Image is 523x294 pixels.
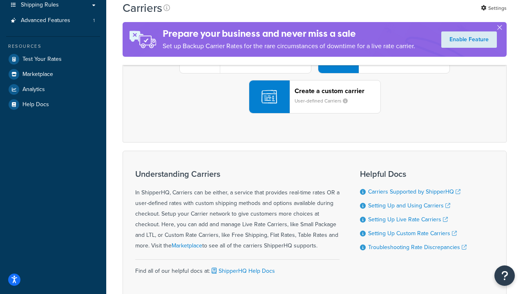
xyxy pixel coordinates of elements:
a: Marketplace [6,67,100,82]
button: Create a custom carrierUser-defined Carriers [249,80,381,114]
a: Setting Up Custom Rate Carriers [368,229,457,238]
span: Shipping Rules [21,2,59,9]
div: Find all of our helpful docs at: [135,259,340,276]
header: Create a custom carrier [295,87,380,95]
h3: Helpful Docs [360,169,467,178]
a: Troubleshooting Rate Discrepancies [368,243,467,252]
a: Settings [481,2,507,14]
h3: Understanding Carriers [135,169,340,178]
a: Enable Feature [441,31,497,48]
span: 1 [93,17,95,24]
a: Setting Up Live Rate Carriers [368,215,448,224]
a: Carriers Supported by ShipperHQ [368,187,460,196]
img: ad-rules-rateshop-fe6ec290ccb7230408bd80ed9643f0289d75e0ffd9eb532fc0e269fcd187b520.png [123,22,163,57]
small: User-defined Carriers [295,97,354,105]
div: In ShipperHQ, Carriers can be either, a service that provides real-time rates OR a user-defined r... [135,169,340,251]
span: Analytics [22,86,45,93]
a: ShipperHQ Help Docs [210,267,275,275]
img: icon-carrier-custom-c93b8a24.svg [261,89,277,105]
p: Set up Backup Carrier Rates for the rare circumstances of downtime for a live rate carrier. [163,40,415,52]
a: Analytics [6,82,100,97]
a: Test Your Rates [6,52,100,67]
a: Setting Up and Using Carriers [368,201,450,210]
span: Help Docs [22,101,49,108]
span: Advanced Features [21,17,70,24]
button: Open Resource Center [494,265,515,286]
h4: Prepare your business and never miss a sale [163,27,415,40]
li: Advanced Features [6,13,100,28]
a: Help Docs [6,97,100,112]
div: Resources [6,43,100,50]
a: Advanced Features 1 [6,13,100,28]
span: Marketplace [22,71,53,78]
span: Test Your Rates [22,56,62,63]
a: Marketplace [172,241,202,250]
